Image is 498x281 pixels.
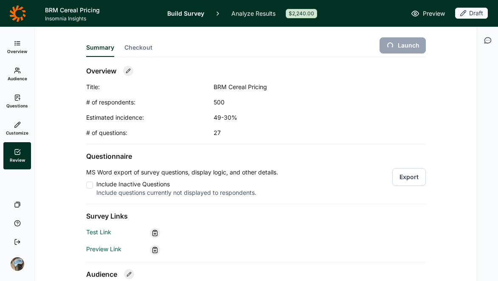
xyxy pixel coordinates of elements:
span: Overview [7,48,27,54]
a: Review [3,142,31,169]
h2: Questionnaire [86,151,426,161]
div: Include Inactive Questions [96,180,278,188]
a: Customize [3,115,31,142]
button: Draft [455,8,488,20]
div: Copy link [150,228,160,238]
a: Test Link [86,228,111,236]
div: Include questions currently not displayed to respondents. [96,188,278,197]
div: Estimated incidence: [86,113,214,122]
h2: Overview [86,66,116,76]
a: Preview Link [86,245,121,253]
a: Questions [3,88,31,115]
span: Audience [8,76,27,81]
a: Audience [3,61,31,88]
div: # of respondents: [86,98,214,107]
h2: Survey Links [86,211,426,221]
span: Insomnia Insights [45,15,157,22]
p: MS Word export of survey questions, display logic, and other details. [86,168,278,177]
div: # of questions: [86,129,214,137]
div: BRM Cereal Pricing [214,83,383,91]
button: Export [392,168,426,186]
div: Draft [455,8,488,19]
span: Checkout [124,43,152,52]
h1: BRM Cereal Pricing [45,5,157,15]
span: Preview [423,8,445,19]
a: Preview [411,8,445,19]
img: ocn8z7iqvmiiaveqkfqd.png [11,257,24,271]
div: Title: [86,83,214,91]
h2: Audience [86,269,117,279]
span: Review [10,157,25,163]
a: Overview [3,34,31,61]
button: Summary [86,43,114,57]
div: $2,240.00 [286,9,317,18]
span: Questions [6,103,28,109]
div: 27 [214,129,383,137]
div: 49-30% [214,113,383,122]
div: 500 [214,98,383,107]
div: Copy link [150,245,160,255]
button: Launch [380,37,426,53]
span: Customize [6,130,28,136]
